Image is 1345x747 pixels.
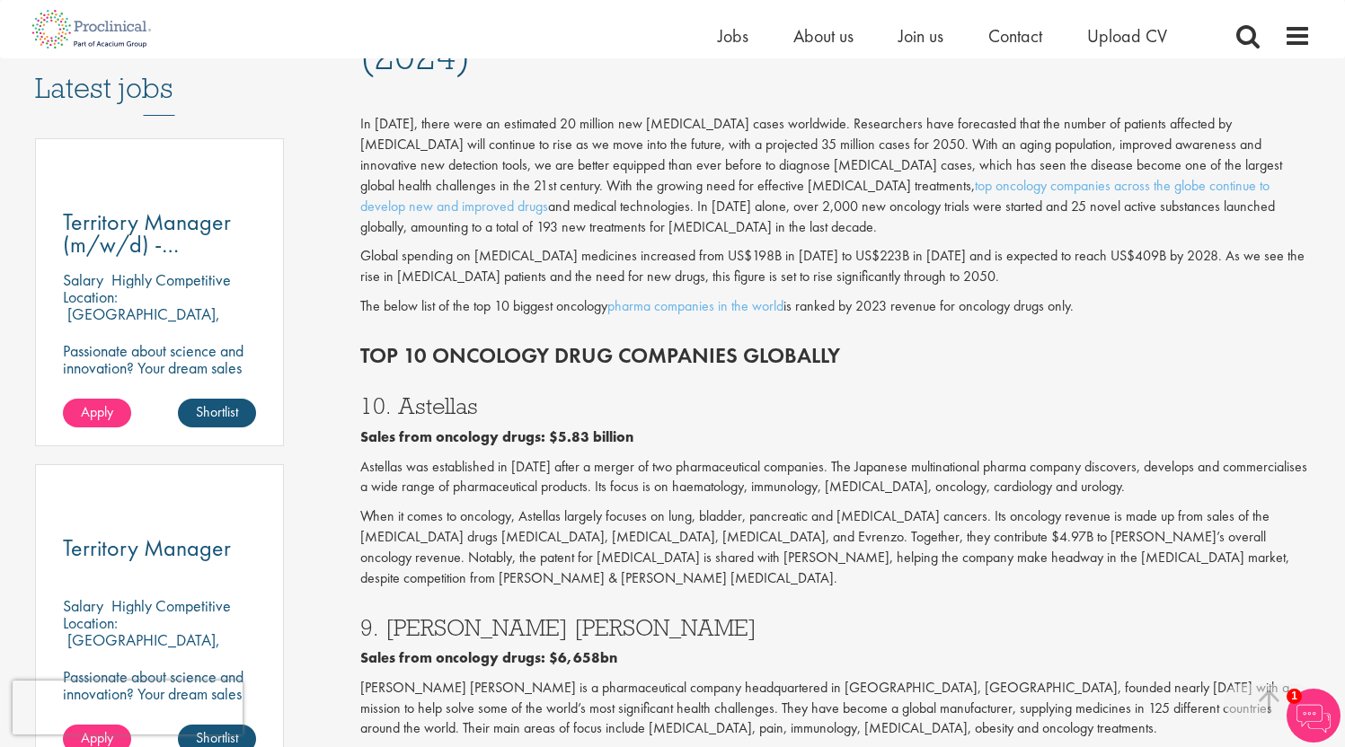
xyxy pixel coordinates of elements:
[1087,24,1167,48] a: Upload CV
[63,207,279,282] span: Territory Manager (m/w/d) - [GEOGRAPHIC_DATA]
[63,269,103,290] span: Salary
[360,176,1270,215] a: top oncology companies across the globe continue to develop new and improved drugs
[63,286,118,307] span: Location:
[360,457,1311,498] p: Astellas was established in [DATE] after a merger of two pharmaceutical companies. The Japanese m...
[360,678,1311,740] p: [PERSON_NAME] [PERSON_NAME] is a pharmaceutical company headquartered in [GEOGRAPHIC_DATA], [GEOG...
[360,296,1311,317] p: The below list of the top 10 biggest oncology is ranked by 2023 revenue for oncology drugs only.
[360,246,1311,287] p: Global spending on [MEDICAL_DATA] medicines increased from US$198B in [DATE] to US$223B in [DATE]...
[360,114,1311,237] p: In [DATE], there were an estimated 20 million new [MEDICAL_DATA] cases worldwide. Researchers hav...
[718,24,748,48] a: Jobs
[360,344,1311,367] h2: Top 10 Oncology drug companies globally
[178,399,256,427] a: Shortlist
[63,303,220,341] p: [GEOGRAPHIC_DATA], [GEOGRAPHIC_DATA]
[1287,689,1302,704] span: 1
[1287,689,1341,743] img: Chatbot
[988,24,1042,48] a: Contact
[63,342,257,410] p: Passionate about science and innovation? Your dream sales job as Territory Manager awaits!
[63,211,257,256] a: Territory Manager (m/w/d) - [GEOGRAPHIC_DATA]
[63,532,231,563] span: Territory Manager
[63,537,257,559] a: Territory Manager
[360,506,1311,588] p: When it comes to oncology, Astellas largely focuses on lung, bladder, pancreatic and [MEDICAL_DAT...
[898,24,943,48] a: Join us
[13,681,243,734] iframe: reCAPTCHA
[63,629,220,667] p: [GEOGRAPHIC_DATA], [GEOGRAPHIC_DATA]
[607,296,783,315] a: pharma companies in the world
[793,24,854,48] a: About us
[63,595,103,616] span: Salary
[63,668,257,736] p: Passionate about science and innovation? Your dream sales job as Territory Manager awaits!
[81,728,113,747] span: Apply
[360,616,1311,639] h3: 9. [PERSON_NAME] [PERSON_NAME]
[360,394,1311,417] h3: 10. Astellas
[63,399,131,427] a: Apply
[360,648,617,667] b: Sales from oncology drugs: $6,658bn
[111,595,231,616] p: Highly Competitive
[360,427,633,446] b: Sales from oncology drugs: $5.83 billion
[81,402,113,421] span: Apply
[63,612,118,633] span: Location:
[35,28,285,116] h3: Latest jobs
[111,269,231,290] p: Highly Competitive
